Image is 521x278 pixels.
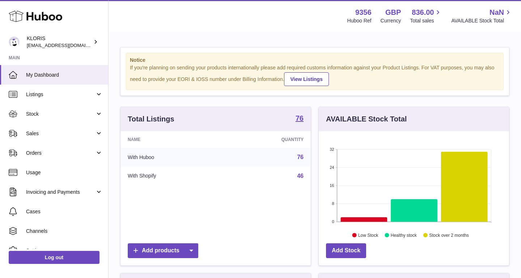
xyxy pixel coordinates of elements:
span: Sales [26,130,95,137]
th: Name [120,131,223,148]
a: 46 [297,173,304,179]
a: NaN AVAILABLE Stock Total [451,8,512,24]
text: 16 [330,183,334,188]
text: 8 [332,201,334,206]
span: Total sales [410,17,442,24]
a: Add Stock [326,243,366,258]
text: Stock over 2 months [429,232,469,238]
div: Currency [381,17,401,24]
span: Channels [26,228,103,235]
span: Usage [26,169,103,176]
a: Add products [128,243,198,258]
div: If you're planning on sending your products internationally please add required customs informati... [130,64,500,86]
span: Listings [26,91,95,98]
span: Stock [26,111,95,117]
span: Orders [26,150,95,157]
strong: 9356 [355,8,372,17]
text: 32 [330,147,334,151]
span: NaN [490,8,504,17]
span: Cases [26,208,103,215]
span: 836.00 [412,8,434,17]
img: huboo@kloriscbd.com [9,37,20,47]
text: Low Stock [358,232,378,238]
text: 0 [332,219,334,224]
a: 76 [297,154,304,160]
a: 76 [296,115,304,123]
h3: Total Listings [128,114,174,124]
a: View Listings [284,72,329,86]
div: KLORIS [27,35,92,49]
th: Quantity [223,131,311,148]
strong: GBP [385,8,401,17]
text: Healthy stock [391,232,417,238]
strong: Notice [130,57,500,64]
text: 24 [330,165,334,170]
span: My Dashboard [26,72,103,78]
strong: 76 [296,115,304,122]
span: Settings [26,247,103,254]
td: With Shopify [120,167,223,185]
span: Invoicing and Payments [26,189,95,196]
span: [EMAIL_ADDRESS][DOMAIN_NAME] [27,42,106,48]
h3: AVAILABLE Stock Total [326,114,407,124]
div: Huboo Ref [347,17,372,24]
a: Log out [9,251,99,264]
td: With Huboo [120,148,223,167]
a: 836.00 Total sales [410,8,442,24]
span: AVAILABLE Stock Total [451,17,512,24]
